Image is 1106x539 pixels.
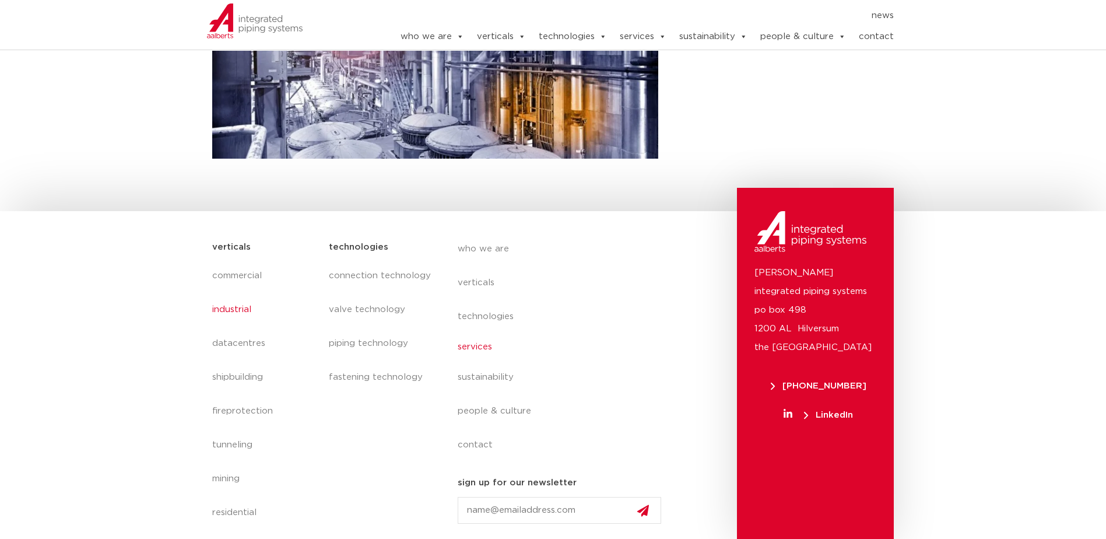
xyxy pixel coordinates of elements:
[458,497,662,524] input: name@emailaddress.com
[365,6,894,25] nav: Menu
[754,381,882,390] a: [PHONE_NUMBER]
[212,394,318,428] a: fireprotection
[679,25,747,48] a: sustainability
[212,238,251,257] h5: verticals
[212,360,318,394] a: shipbuilding
[212,293,318,327] a: industrial
[212,259,318,530] nav: Menu
[458,394,671,428] a: people & culture
[539,25,607,48] a: technologies
[804,411,853,419] span: LinkedIn
[329,293,434,327] a: valve technology
[458,232,671,462] nav: Menu
[872,6,894,25] a: news
[637,505,649,517] img: send.svg
[458,334,671,360] a: services
[212,259,318,293] a: commercial
[859,25,894,48] a: contact
[329,259,434,394] nav: Menu
[760,25,846,48] a: people & culture
[458,300,671,334] a: technologies
[458,428,671,462] a: contact
[329,360,434,394] a: fastening technology
[477,25,526,48] a: verticals
[329,259,434,293] a: connection technology
[212,327,318,360] a: datacentres
[458,232,671,266] a: who we are
[401,25,464,48] a: who we are
[458,266,671,300] a: verticals
[458,474,577,492] h5: sign up for our newsletter
[754,411,882,419] a: LinkedIn
[620,25,666,48] a: services
[329,327,434,360] a: piping technology
[771,381,866,390] span: [PHONE_NUMBER]
[754,264,876,357] p: [PERSON_NAME] integrated piping systems po box 498 1200 AL Hilversum the [GEOGRAPHIC_DATA]
[212,462,318,496] a: mining
[212,496,318,530] a: residential
[458,360,671,394] a: sustainability
[329,238,388,257] h5: technologies
[212,428,318,462] a: tunneling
